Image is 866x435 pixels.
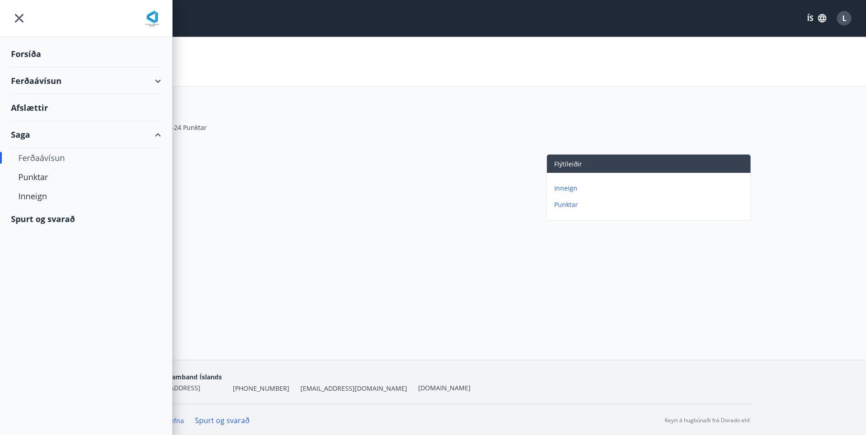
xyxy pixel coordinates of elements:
[833,7,855,29] button: L
[11,10,27,26] button: menu
[554,200,747,209] p: Punktar
[11,67,161,94] div: Ferðaávísun
[195,415,250,425] a: Spurt og svarað
[143,10,161,28] img: union_logo
[554,184,747,193] p: Inneign
[11,206,161,232] div: Spurt og svarað
[554,160,582,168] span: Flýtileiðir
[11,41,161,67] div: Forsíða
[142,373,222,381] span: Kennarasamband Íslands
[172,123,207,132] span: -24 Punktar
[802,10,831,26] button: ÍS
[18,148,154,167] div: Ferðaávísun
[418,383,471,392] a: [DOMAIN_NAME]
[842,13,846,23] span: L
[11,94,161,121] div: Afslættir
[665,416,751,425] p: Keyrt á hugbúnaði frá Dorado ehf.
[300,384,407,393] span: [EMAIL_ADDRESS][DOMAIN_NAME]
[233,384,289,393] span: [PHONE_NUMBER]
[18,167,154,186] div: Punktar
[18,186,154,206] div: Inneign
[11,121,161,148] div: Saga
